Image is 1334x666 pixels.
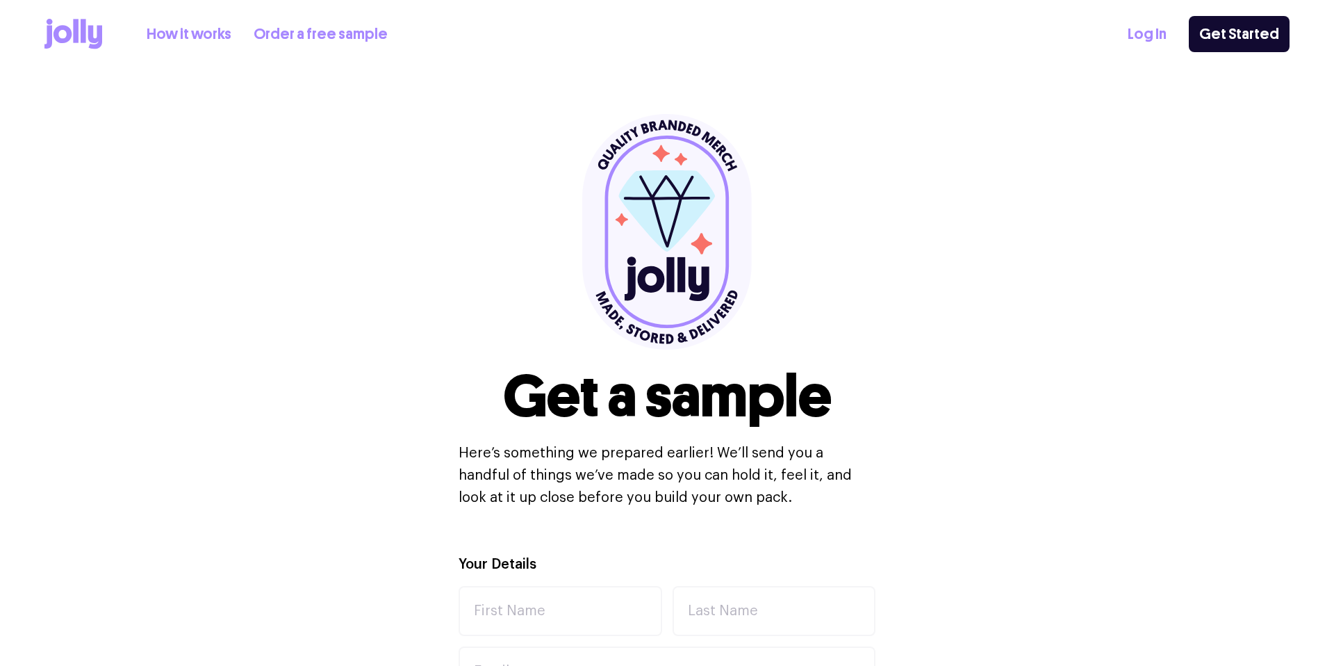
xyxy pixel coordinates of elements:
[1189,16,1290,52] a: Get Started
[459,555,536,575] label: Your Details
[147,23,231,46] a: How it works
[459,442,875,509] p: Here’s something we prepared earlier! We’ll send you a handful of things we’ve made so you can ho...
[254,23,388,46] a: Order a free sample
[503,367,832,425] h1: Get a sample
[1128,23,1167,46] a: Log In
